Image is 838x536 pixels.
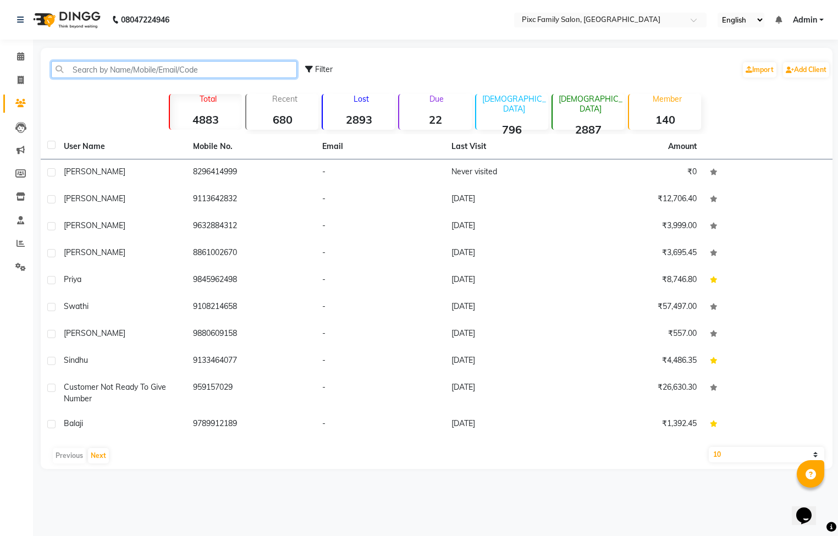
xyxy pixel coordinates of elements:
span: Swathi [64,301,89,311]
p: [DEMOGRAPHIC_DATA] [481,94,548,114]
td: 8296414999 [186,159,316,186]
td: ₹0 [574,159,703,186]
td: - [316,411,445,438]
td: 9108214658 [186,294,316,321]
p: Total [174,94,242,104]
td: - [316,294,445,321]
td: [DATE] [445,411,574,438]
p: [DEMOGRAPHIC_DATA] [557,94,625,114]
a: Import [743,62,776,78]
td: 8861002670 [186,240,316,267]
td: - [316,186,445,213]
strong: 2887 [553,123,625,136]
span: [PERSON_NAME] [64,220,125,230]
td: ₹557.00 [574,321,703,348]
p: Lost [327,94,395,104]
td: Never visited [445,159,574,186]
th: Last Visit [445,134,574,159]
strong: 680 [246,113,318,126]
img: logo [28,4,103,35]
td: ₹26,630.30 [574,375,703,411]
td: - [316,159,445,186]
span: [PERSON_NAME] [64,194,125,203]
td: 959157029 [186,375,316,411]
p: Member [633,94,701,104]
th: Mobile No. [186,134,316,159]
td: ₹57,497.00 [574,294,703,321]
span: Filter [315,64,333,74]
td: - [316,375,445,411]
strong: 4883 [170,113,242,126]
span: Balaji [64,418,83,428]
td: - [316,348,445,375]
td: 9133464077 [186,348,316,375]
p: Due [401,94,471,104]
span: Sindhu [64,355,88,365]
strong: 796 [476,123,548,136]
th: User Name [57,134,186,159]
td: [DATE] [445,213,574,240]
td: [DATE] [445,267,574,294]
iframe: chat widget [792,492,827,525]
td: ₹8,746.80 [574,267,703,294]
strong: 2893 [323,113,395,126]
td: [DATE] [445,375,574,411]
strong: 140 [629,113,701,126]
span: [PERSON_NAME] [64,167,125,176]
td: ₹4,486.35 [574,348,703,375]
th: Email [316,134,445,159]
td: - [316,267,445,294]
td: [DATE] [445,186,574,213]
input: Search by Name/Mobile/Email/Code [51,61,297,78]
th: Amount [661,134,703,159]
td: 9880609158 [186,321,316,348]
td: [DATE] [445,321,574,348]
a: Add Client [783,62,829,78]
td: 9113642832 [186,186,316,213]
td: - [316,213,445,240]
td: [DATE] [445,348,574,375]
td: ₹3,695.45 [574,240,703,267]
td: 9632884312 [186,213,316,240]
span: [PERSON_NAME] [64,328,125,338]
td: ₹3,999.00 [574,213,703,240]
span: [PERSON_NAME] [64,247,125,257]
td: 9789912189 [186,411,316,438]
td: - [316,321,445,348]
p: Recent [251,94,318,104]
td: [DATE] [445,294,574,321]
span: Admin [793,14,817,26]
td: - [316,240,445,267]
span: Priya [64,274,81,284]
b: 08047224946 [121,4,169,35]
td: ₹1,392.45 [574,411,703,438]
td: [DATE] [445,240,574,267]
span: Customer Not Ready To give Number [64,382,166,404]
td: 9845962498 [186,267,316,294]
td: ₹12,706.40 [574,186,703,213]
strong: 22 [399,113,471,126]
button: Next [88,448,109,463]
